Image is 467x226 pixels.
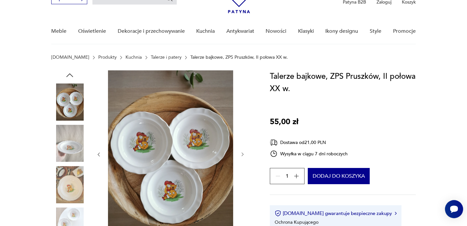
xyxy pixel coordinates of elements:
[270,150,348,158] div: Wysyłka w ciągu 7 dni roboczych
[325,19,358,44] a: Ikony designu
[275,210,281,217] img: Ikona certyfikatu
[118,19,185,44] a: Dekoracje i przechowywanie
[270,116,298,128] p: 55,00 zł
[51,125,88,162] img: Zdjęcie produktu Talerze bajkowe, ZPS Pruszków, II połowa XX w.
[395,212,397,215] img: Ikona strzałki w prawo
[78,19,106,44] a: Oświetlenie
[126,55,142,60] a: Kuchnia
[270,70,415,95] h1: Talerze bajkowe, ZPS Pruszków, II połowa XX w.
[308,168,370,184] button: Dodaj do koszyka
[196,19,215,44] a: Kuchnia
[275,219,318,225] li: Ochrona Kupującego
[51,166,88,203] img: Zdjęcie produktu Talerze bajkowe, ZPS Pruszków, II połowa XX w.
[298,19,314,44] a: Klasyki
[275,210,396,217] button: [DOMAIN_NAME] gwarantuje bezpieczne zakupy
[51,83,88,120] img: Zdjęcie produktu Talerze bajkowe, ZPS Pruszków, II połowa XX w.
[51,55,89,60] a: [DOMAIN_NAME]
[226,19,254,44] a: Antykwariat
[266,19,286,44] a: Nowości
[270,138,278,147] img: Ikona dostawy
[370,19,381,44] a: Style
[393,19,416,44] a: Promocje
[190,55,288,60] p: Talerze bajkowe, ZPS Pruszków, II połowa XX w.
[51,19,66,44] a: Meble
[270,138,348,147] div: Dostawa od 21,00 PLN
[151,55,182,60] a: Talerze i patery
[286,174,289,178] span: 1
[98,55,117,60] a: Produkty
[445,200,463,218] iframe: Smartsupp widget button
